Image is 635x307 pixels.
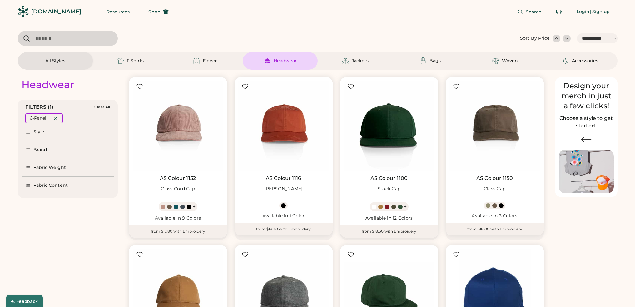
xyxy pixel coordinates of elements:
[25,103,54,111] div: FILTERS (1)
[419,57,427,65] img: Bags Icon
[266,175,301,181] a: AS Colour 1116
[264,57,271,65] img: Headwear Icon
[238,81,329,171] img: AS Colour 1116 James Cap
[235,223,333,235] div: from $18.30 with Embroidery
[590,9,610,15] div: | Sign up
[18,6,29,17] img: Rendered Logo - Screens
[129,225,227,238] div: from $17.80 with Embroidery
[193,57,200,65] img: Fleece Icon
[45,58,65,64] div: All Styles
[31,8,81,16] div: [DOMAIN_NAME]
[193,203,196,210] div: +
[577,9,590,15] div: Login
[510,6,549,18] button: Search
[502,58,518,64] div: Woven
[553,6,565,18] button: Retrieve an order
[161,186,195,192] div: Class Cord Cap
[526,10,542,14] span: Search
[33,129,45,135] div: Style
[572,58,598,64] div: Accessories
[476,175,513,181] a: AS Colour 1150
[141,6,176,18] button: Shop
[94,105,110,109] div: Clear All
[429,58,441,64] div: Bags
[344,81,434,171] img: AS Colour 1100 Stock Cap
[449,213,540,219] div: Available in 3 Colors
[370,175,408,181] a: AS Colour 1100
[446,223,544,235] div: from $18.00 with Embroidery
[160,175,196,181] a: AS Colour 1152
[117,57,124,65] img: T-Shirts Icon
[492,57,499,65] img: Woven Icon
[133,215,223,221] div: Available in 9 Colors
[33,165,66,171] div: Fabric Weight
[127,58,144,64] div: T-Shirts
[378,186,400,192] div: Stock Cap
[264,186,302,192] div: [PERSON_NAME]
[352,58,369,64] div: Jackets
[449,81,540,171] img: AS Colour 1150 Class Cap
[33,147,47,153] div: Brand
[484,186,505,192] div: Class Cap
[520,35,550,42] div: Sort By Price
[559,150,614,194] img: Image of Lisa Congdon Eye Print on T-Shirt and Hat
[274,58,297,64] div: Headwear
[30,115,46,121] div: 6-Panel
[342,57,349,65] img: Jackets Icon
[562,57,569,65] img: Accessories Icon
[22,78,74,91] div: Headwear
[203,58,218,64] div: Fleece
[33,182,68,189] div: Fabric Content
[404,203,407,210] div: +
[340,225,438,238] div: from $18.30 with Embroidery
[559,115,614,130] h2: Choose a style to get started.
[238,213,329,219] div: Available in 1 Color
[99,6,137,18] button: Resources
[344,215,434,221] div: Available in 12 Colors
[559,81,614,111] div: Design your merch in just a few clicks!
[133,81,223,171] img: AS Colour 1152 Class Cord Cap
[148,10,160,14] span: Shop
